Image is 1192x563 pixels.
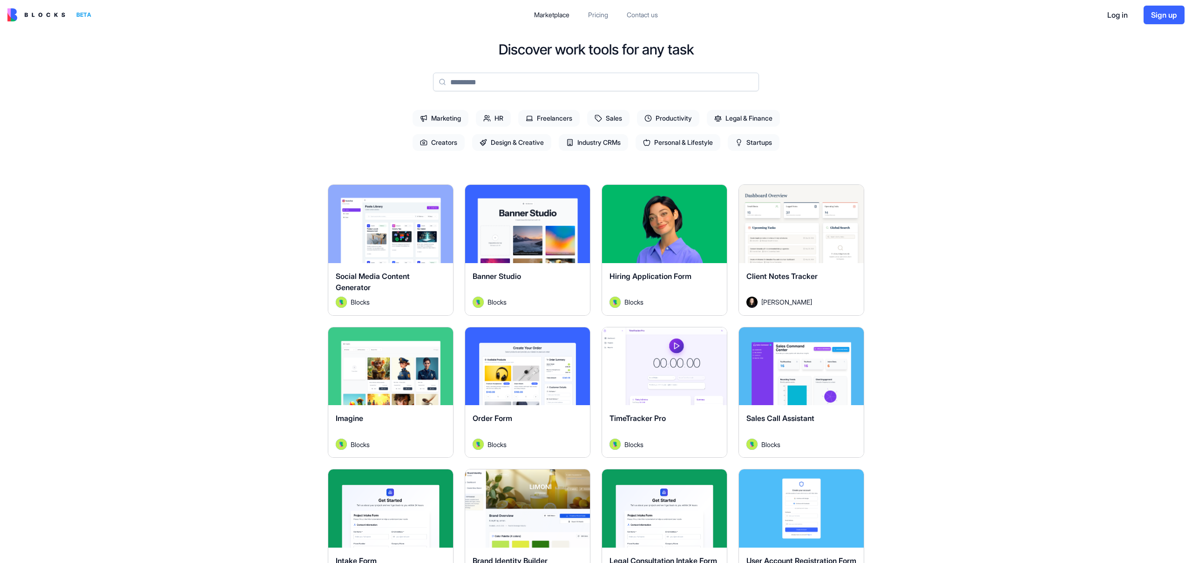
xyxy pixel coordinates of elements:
div: BETA [73,8,95,21]
span: Blocks [351,297,370,307]
button: Log in [1099,6,1136,24]
div: Pricing [588,10,608,20]
a: Social Media Content GeneratorAvatarBlocks [328,184,454,316]
span: TimeTracker Pro [610,414,666,423]
img: Avatar [336,297,347,308]
span: Blocks [488,297,507,307]
a: Hiring Application FormAvatarBlocks [602,184,727,316]
h2: Discover work tools for any task [499,41,694,58]
span: Sales [587,110,630,127]
button: Sign up [1144,6,1185,24]
a: Order FormAvatarBlocks [465,327,590,458]
span: Blocks [488,440,507,449]
a: ImagineAvatarBlocks [328,327,454,458]
a: Sales Call AssistantAvatarBlocks [738,327,864,458]
span: Industry CRMs [559,134,628,151]
div: Contact us [627,10,658,20]
img: Avatar [473,297,484,308]
img: Avatar [746,439,758,450]
span: Design & Creative [472,134,551,151]
span: [PERSON_NAME] [761,297,812,307]
span: Imagine [336,414,363,423]
span: Client Notes Tracker [746,271,818,281]
img: Avatar [610,297,621,308]
img: Avatar [746,297,758,308]
span: Startups [728,134,779,151]
span: Sales Call Assistant [746,414,814,423]
span: Marketing [413,110,468,127]
a: TimeTracker ProAvatarBlocks [602,327,727,458]
a: Marketplace [527,7,577,23]
a: Client Notes TrackerAvatar[PERSON_NAME] [738,184,864,316]
a: Banner StudioAvatarBlocks [465,184,590,316]
span: Personal & Lifestyle [636,134,720,151]
span: Order Form [473,414,512,423]
span: Hiring Application Form [610,271,691,281]
img: Avatar [610,439,621,450]
span: Banner Studio [473,271,521,281]
span: Blocks [761,440,780,449]
img: Avatar [336,439,347,450]
a: Contact us [619,7,665,23]
span: Blocks [351,440,370,449]
a: Pricing [581,7,616,23]
span: Productivity [637,110,699,127]
img: logo [7,8,65,21]
span: Freelancers [518,110,580,127]
span: Blocks [624,440,643,449]
img: Avatar [473,439,484,450]
span: Blocks [624,297,643,307]
div: Marketplace [534,10,569,20]
span: Social Media Content Generator [336,271,410,292]
span: Creators [413,134,465,151]
span: Legal & Finance [707,110,780,127]
a: BETA [7,8,95,21]
span: HR [476,110,511,127]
